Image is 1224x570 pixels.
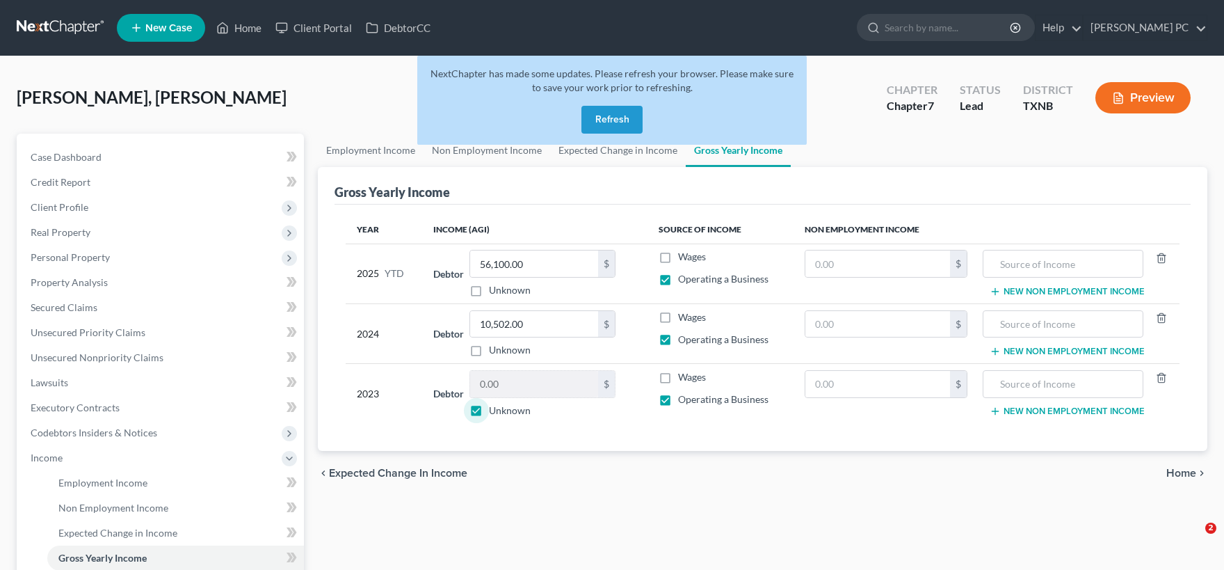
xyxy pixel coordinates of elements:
[19,320,304,345] a: Unsecured Priority Claims
[31,301,97,313] span: Secured Claims
[470,311,598,338] input: 0.00
[928,99,934,112] span: 7
[31,351,163,363] span: Unsecured Nonpriority Claims
[58,477,147,489] span: Employment Income
[1023,98,1073,114] div: TXNB
[990,371,1136,397] input: Source of Income
[19,295,304,320] a: Secured Claims
[598,311,615,338] div: $
[318,134,424,167] a: Employment Income
[990,251,1136,277] input: Source of Income
[47,496,304,521] a: Non Employment Income
[990,346,1145,357] button: New Non Employment Income
[31,402,120,413] span: Executory Contracts
[887,98,937,114] div: Chapter
[1166,468,1196,479] span: Home
[678,251,706,262] span: Wages
[31,427,157,438] span: Codebtors Insiders & Notices
[385,267,404,280] span: YTD
[433,267,464,281] label: Debtor
[950,251,967,277] div: $
[990,406,1145,417] button: New Non Employment Income
[489,343,531,357] label: Unknown
[31,452,63,464] span: Income
[1166,468,1207,479] button: Home chevron_right
[581,106,643,134] button: Refresh
[17,87,287,107] span: [PERSON_NAME], [PERSON_NAME]
[31,251,110,263] span: Personal Property
[357,370,411,418] div: 2023
[887,82,937,98] div: Chapter
[1095,82,1191,113] button: Preview
[31,151,102,163] span: Case Dashboard
[268,15,359,40] a: Client Portal
[678,333,768,345] span: Operating a Business
[19,145,304,170] a: Case Dashboard
[318,468,329,479] i: chevron_left
[433,326,464,341] label: Debtor
[47,470,304,496] a: Employment Income
[357,250,411,297] div: 2025
[422,216,647,244] th: Income (AGI)
[1205,523,1216,534] span: 2
[678,393,768,405] span: Operating a Business
[990,311,1136,338] input: Source of Income
[647,216,793,244] th: Source of Income
[805,311,951,338] input: 0.00
[470,371,598,397] input: 0.00
[19,270,304,295] a: Property Analysis
[1023,82,1073,98] div: District
[960,82,1001,98] div: Status
[1084,15,1207,40] a: [PERSON_NAME] PC
[19,345,304,370] a: Unsecured Nonpriority Claims
[489,404,531,418] label: Unknown
[357,310,411,358] div: 2024
[19,370,304,395] a: Lawsuits
[430,68,794,93] span: NextChapter has made some updates. Please refresh your browser. Please make sure to save your wor...
[678,371,706,383] span: Wages
[346,216,422,244] th: Year
[31,176,90,188] span: Credit Report
[58,552,147,564] span: Gross Yearly Income
[1177,523,1210,556] iframe: Intercom live chat
[794,216,1179,244] th: Non Employment Income
[31,201,88,213] span: Client Profile
[47,521,304,546] a: Expected Change in Income
[359,15,437,40] a: DebtorCC
[31,326,145,338] span: Unsecured Priority Claims
[19,170,304,195] a: Credit Report
[950,371,967,397] div: $
[1196,468,1207,479] i: chevron_right
[598,251,615,277] div: $
[31,226,90,238] span: Real Property
[58,502,168,514] span: Non Employment Income
[470,251,598,277] input: 0.00
[960,98,1001,114] div: Lead
[678,273,768,285] span: Operating a Business
[950,311,967,338] div: $
[489,283,531,297] label: Unknown
[19,395,304,420] a: Executory Contracts
[805,371,951,397] input: 0.00
[329,468,467,479] span: Expected Change in Income
[598,371,615,397] div: $
[318,468,467,479] button: chevron_left Expected Change in Income
[1036,15,1082,40] a: Help
[433,386,464,401] label: Debtor
[31,377,68,388] span: Lawsuits
[678,311,706,323] span: Wages
[31,276,108,288] span: Property Analysis
[209,15,268,40] a: Home
[58,527,177,539] span: Expected Change in Income
[145,23,192,33] span: New Case
[885,15,1012,40] input: Search by name...
[335,184,450,200] div: Gross Yearly Income
[990,286,1145,297] button: New Non Employment Income
[805,251,951,277] input: 0.00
